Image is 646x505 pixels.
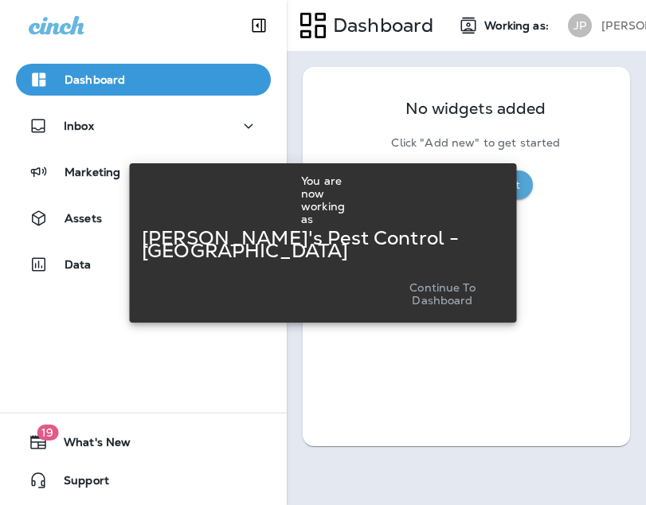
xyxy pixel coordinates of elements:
[387,281,498,307] p: Continue to Dashboard
[16,426,271,458] button: 19What's New
[48,436,131,455] span: What's New
[16,156,271,188] button: Marketing
[484,19,552,33] span: Working as:
[568,14,592,37] div: JP
[16,64,271,96] button: Dashboard
[65,166,120,178] p: Marketing
[16,110,271,142] button: Inbox
[65,258,92,271] p: Data
[37,425,58,440] span: 19
[16,202,271,234] button: Assets
[48,474,109,493] span: Support
[142,232,504,257] p: [PERSON_NAME]'s Pest Control - [GEOGRAPHIC_DATA]
[381,276,504,311] button: Continue to Dashboard
[65,212,102,225] p: Assets
[301,174,345,225] p: You are now working as
[65,73,125,86] p: Dashboard
[16,249,271,280] button: Data
[64,119,94,132] p: Inbox
[16,464,271,496] button: Support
